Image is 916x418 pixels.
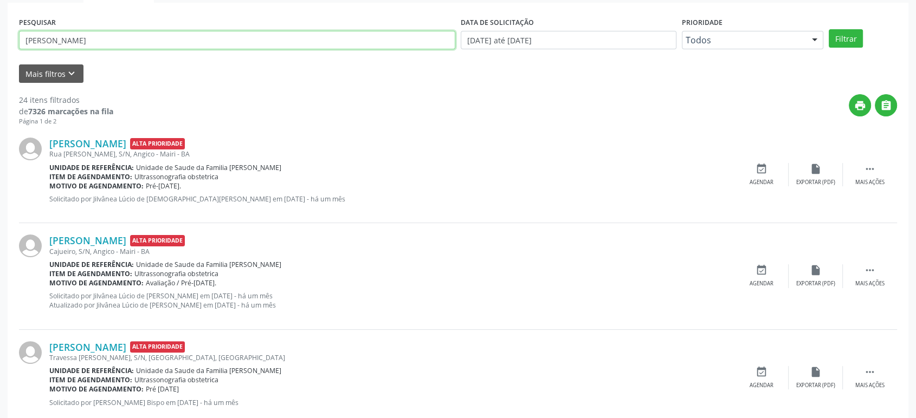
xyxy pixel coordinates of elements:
[134,269,218,278] span: Ultrassonografia obstetrica
[19,341,42,364] img: img
[134,172,218,181] span: Ultrassonografia obstetrica
[49,181,144,191] b: Motivo de agendamento:
[66,68,78,80] i: keyboard_arrow_down
[130,235,185,246] span: Alta Prioridade
[134,375,218,384] span: Ultrassonografia obstetrica
[136,260,281,269] span: Unidade de Saude da Familia [PERSON_NAME]
[461,31,676,49] input: Selecione um intervalo
[19,138,42,160] img: img
[146,181,181,191] span: Pré-[DATE].
[49,341,126,353] a: [PERSON_NAME]
[756,366,767,378] i: event_available
[49,149,734,159] div: Rua [PERSON_NAME], S/N, Angico - Mairi - BA
[49,353,734,362] div: Travessa [PERSON_NAME], S/N, [GEOGRAPHIC_DATA], [GEOGRAPHIC_DATA]
[810,366,822,378] i: insert_drive_file
[136,366,281,375] span: Unidade da Saude da Familia [PERSON_NAME]
[136,163,281,172] span: Unidade de Saude da Familia [PERSON_NAME]
[146,384,179,394] span: Pré [DATE]
[130,341,185,352] span: Alta Prioridade
[49,163,134,172] b: Unidade de referência:
[49,375,132,384] b: Item de agendamento:
[750,179,773,186] div: Agendar
[855,179,885,186] div: Mais ações
[810,163,822,175] i: insert_drive_file
[49,260,134,269] b: Unidade de referência:
[49,194,734,204] p: Solicitado por Jilvânea Lúcio de [DEMOGRAPHIC_DATA][PERSON_NAME] em [DATE] - há um mês
[49,247,734,256] div: Cajueiro, S/N, Angico - Mairi - BA
[49,384,144,394] b: Motivo de agendamento:
[28,106,113,116] strong: 7326 marcações na fila
[796,179,835,186] div: Exportar (PDF)
[49,291,734,310] p: Solicitado por Jilvânea Lúcio de [PERSON_NAME] em [DATE] - há um mês Atualizado por Jilvânea Lúci...
[855,280,885,288] div: Mais ações
[19,94,113,106] div: 24 itens filtrados
[19,31,455,49] input: Nome, CNS
[796,382,835,389] div: Exportar (PDF)
[49,366,134,375] b: Unidade de referência:
[686,35,802,45] span: Todos
[461,14,534,31] label: DATA DE SOLICITAÇÃO
[829,29,863,48] button: Filtrar
[49,138,126,149] a: [PERSON_NAME]
[750,280,773,288] div: Agendar
[49,172,132,181] b: Item de agendamento:
[796,280,835,288] div: Exportar (PDF)
[855,382,885,389] div: Mais ações
[810,264,822,276] i: insert_drive_file
[19,117,113,126] div: Página 1 de 2
[750,382,773,389] div: Agendar
[49,269,132,278] b: Item de agendamento:
[756,163,767,175] i: event_available
[756,264,767,276] i: event_available
[864,366,876,378] i: 
[682,14,723,31] label: Prioridade
[19,106,113,117] div: de
[849,94,871,116] button: print
[146,278,216,288] span: Avaliação / Pré-[DATE].
[854,100,866,112] i: print
[880,100,892,112] i: 
[864,163,876,175] i: 
[19,14,56,31] label: PESQUISAR
[49,398,734,407] p: Solicitado por [PERSON_NAME] Bispo em [DATE] - há um mês
[49,278,144,288] b: Motivo de agendamento:
[875,94,897,116] button: 
[864,264,876,276] i: 
[49,234,126,246] a: [PERSON_NAME]
[19,234,42,257] img: img
[130,138,185,149] span: Alta Prioridade
[19,64,83,83] button: Mais filtroskeyboard_arrow_down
